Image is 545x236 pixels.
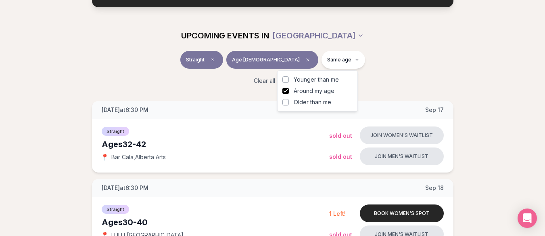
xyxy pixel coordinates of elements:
[102,106,148,114] span: [DATE] at 6:30 PM
[425,106,444,114] span: Sep 17
[249,72,296,90] button: Clear all filters
[329,132,352,139] span: Sold Out
[294,76,339,84] span: Younger than me
[282,76,289,83] button: Younger than me
[425,184,444,192] span: Sep 18
[102,154,108,160] span: 📍
[102,127,129,136] span: Straight
[327,57,351,63] span: Same age
[208,55,217,65] span: Clear event type filter
[102,217,329,228] div: Ages 30-40
[329,210,346,217] span: 1 Left!
[232,57,300,63] span: Age [DEMOGRAPHIC_DATA]
[322,51,365,69] button: Same age
[294,87,334,95] span: Around my age
[102,205,129,214] span: Straight
[294,98,331,106] span: Older than me
[282,88,289,94] button: Around my age
[360,147,444,165] button: Join men's waitlist
[329,153,352,160] span: Sold Out
[111,153,166,161] span: Bar Cala , Alberta Arts
[102,139,329,150] div: Ages 32-42
[282,99,289,105] button: Older than me
[180,51,223,69] button: StraightClear event type filter
[360,126,444,144] button: Join women's waitlist
[181,30,269,41] span: UPCOMING EVENTS IN
[226,51,318,69] button: Age [DEMOGRAPHIC_DATA]Clear age
[303,55,313,65] span: Clear age
[360,204,444,222] button: Book women's spot
[102,184,148,192] span: [DATE] at 6:30 PM
[518,209,537,228] div: Open Intercom Messenger
[186,57,205,63] span: Straight
[272,27,364,44] button: [GEOGRAPHIC_DATA]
